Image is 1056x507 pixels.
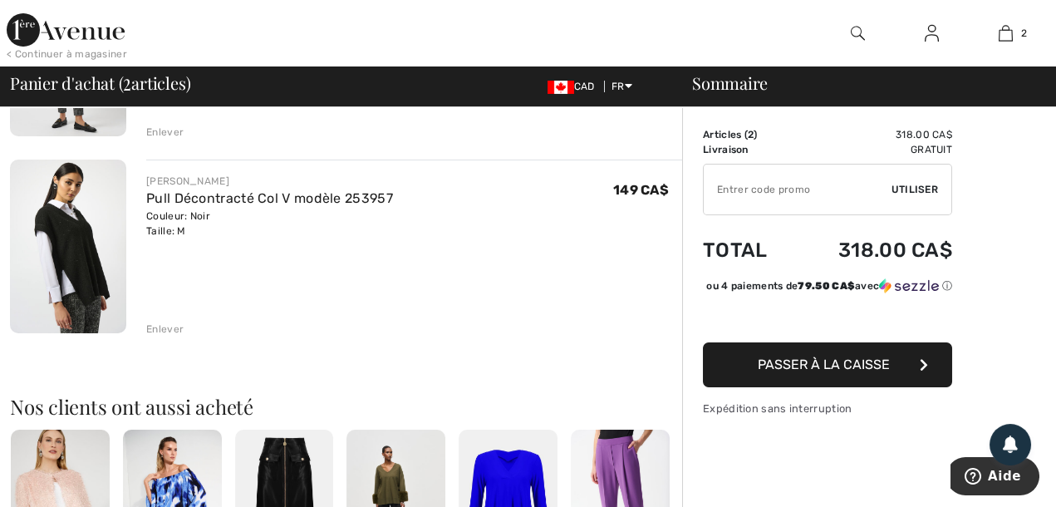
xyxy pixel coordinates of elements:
img: Canadian Dollar [548,81,574,94]
div: < Continuer à magasiner [7,47,127,62]
a: 2 [970,23,1042,43]
div: [PERSON_NAME] [146,174,393,189]
span: 2 [748,129,754,140]
a: Pull Décontracté Col V modèle 253957 [146,190,393,206]
img: Sezzle [879,278,939,293]
div: Sommaire [672,75,1046,91]
h2: Nos clients ont aussi acheté [10,396,682,416]
span: 2 [123,71,131,92]
div: Enlever [146,322,184,337]
div: Expédition sans interruption [703,401,952,416]
img: Pull Décontracté Col V modèle 253957 [10,160,126,334]
td: Articles ( ) [703,127,793,142]
img: Mon panier [999,23,1013,43]
img: recherche [851,23,865,43]
span: Passer à la caisse [758,357,890,372]
span: Utiliser [891,182,938,197]
span: CAD [548,81,602,92]
td: Gratuit [793,142,952,157]
div: Couleur: Noir Taille: M [146,209,393,239]
img: Mes infos [925,23,939,43]
span: 2 [1021,26,1027,41]
span: 79.50 CA$ [798,280,855,292]
button: Passer à la caisse [703,342,952,387]
div: ou 4 paiements de79.50 CA$avecSezzle Cliquez pour en savoir plus sur Sezzle [703,278,952,299]
div: Enlever [146,125,184,140]
td: Total [703,222,793,278]
td: 318.00 CA$ [793,222,952,278]
td: 318.00 CA$ [793,127,952,142]
div: ou 4 paiements de avec [706,278,952,293]
span: FR [611,81,632,92]
span: Panier d'achat ( articles) [10,75,190,91]
iframe: Ouvre un widget dans lequel vous pouvez trouver plus d’informations [950,457,1039,499]
a: Se connecter [911,23,952,44]
span: 149 CA$ [613,182,669,198]
iframe: PayPal-paypal [703,299,952,337]
td: Livraison [703,142,793,157]
input: Code promo [704,165,891,214]
img: 1ère Avenue [7,13,125,47]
